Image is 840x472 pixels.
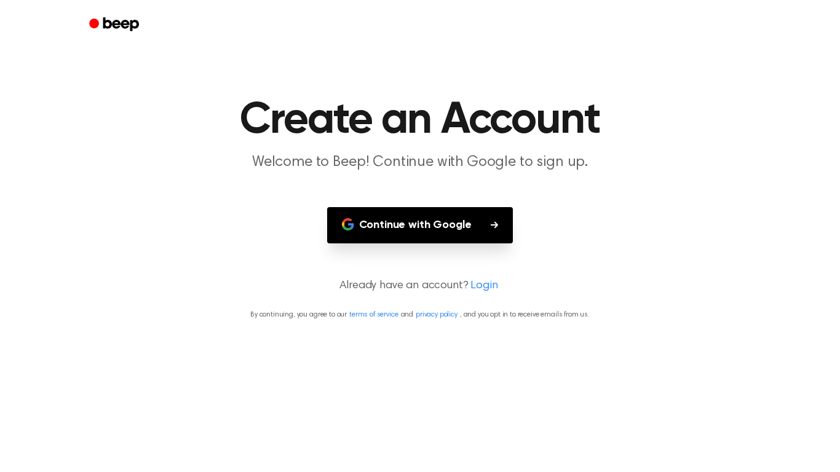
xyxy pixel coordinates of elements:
[184,152,656,173] p: Welcome to Beep! Continue with Google to sign up.
[470,278,497,294] a: Login
[416,311,458,318] a: privacy policy
[15,278,825,294] p: Already have an account?
[327,207,513,243] button: Continue with Google
[15,309,825,320] p: By continuing, you agree to our and , and you opt in to receive emails from us.
[81,13,150,37] a: Beep
[105,98,735,143] h1: Create an Account
[349,311,398,318] a: terms of service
